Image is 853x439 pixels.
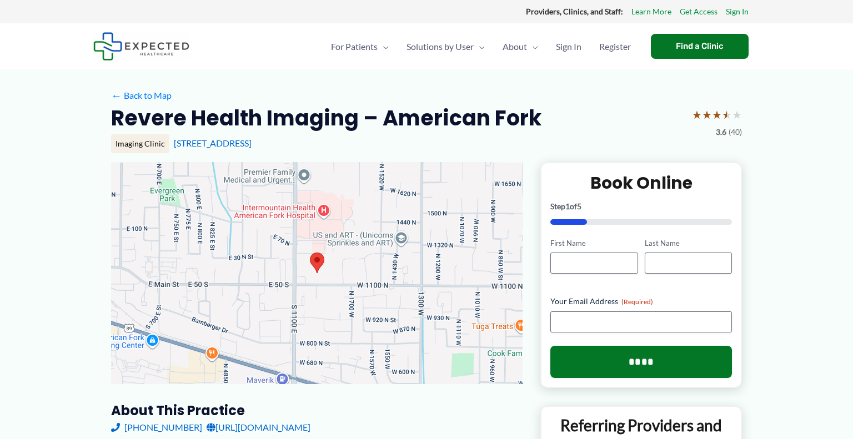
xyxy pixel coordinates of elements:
h2: Book Online [550,172,732,194]
span: Sign In [556,27,581,66]
span: ★ [722,104,732,125]
h2: Revere Health Imaging – American Fork [111,104,541,132]
label: Last Name [645,238,732,249]
h3: About this practice [111,402,523,419]
a: Sign In [547,27,590,66]
span: ★ [712,104,722,125]
span: ← [111,90,122,100]
span: (40) [729,125,742,139]
span: ★ [702,104,712,125]
a: Learn More [631,4,671,19]
label: First Name [550,238,638,249]
span: 5 [577,201,581,211]
a: AboutMenu Toggle [494,27,547,66]
a: For PatientsMenu Toggle [322,27,398,66]
strong: Providers, Clinics, and Staff: [526,7,623,16]
span: Menu Toggle [527,27,538,66]
a: ←Back to Map [111,87,172,104]
span: Solutions by User [407,27,474,66]
img: Expected Healthcare Logo - side, dark font, small [93,32,189,60]
div: Imaging Clinic [111,134,169,153]
span: Menu Toggle [474,27,485,66]
nav: Primary Site Navigation [322,27,640,66]
a: [PHONE_NUMBER] [111,419,202,436]
span: About [503,27,527,66]
a: Sign In [726,4,749,19]
span: (Required) [621,297,653,306]
a: Register [590,27,640,66]
a: [URL][DOMAIN_NAME] [207,419,310,436]
label: Your Email Address [550,296,732,307]
span: ★ [732,104,742,125]
span: Register [599,27,631,66]
span: ★ [692,104,702,125]
a: Solutions by UserMenu Toggle [398,27,494,66]
a: [STREET_ADDRESS] [174,138,252,148]
a: Get Access [680,4,717,19]
a: Find a Clinic [651,34,749,59]
span: For Patients [331,27,378,66]
span: Menu Toggle [378,27,389,66]
span: 1 [565,201,570,211]
span: 3.6 [716,125,726,139]
p: Step of [550,203,732,210]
